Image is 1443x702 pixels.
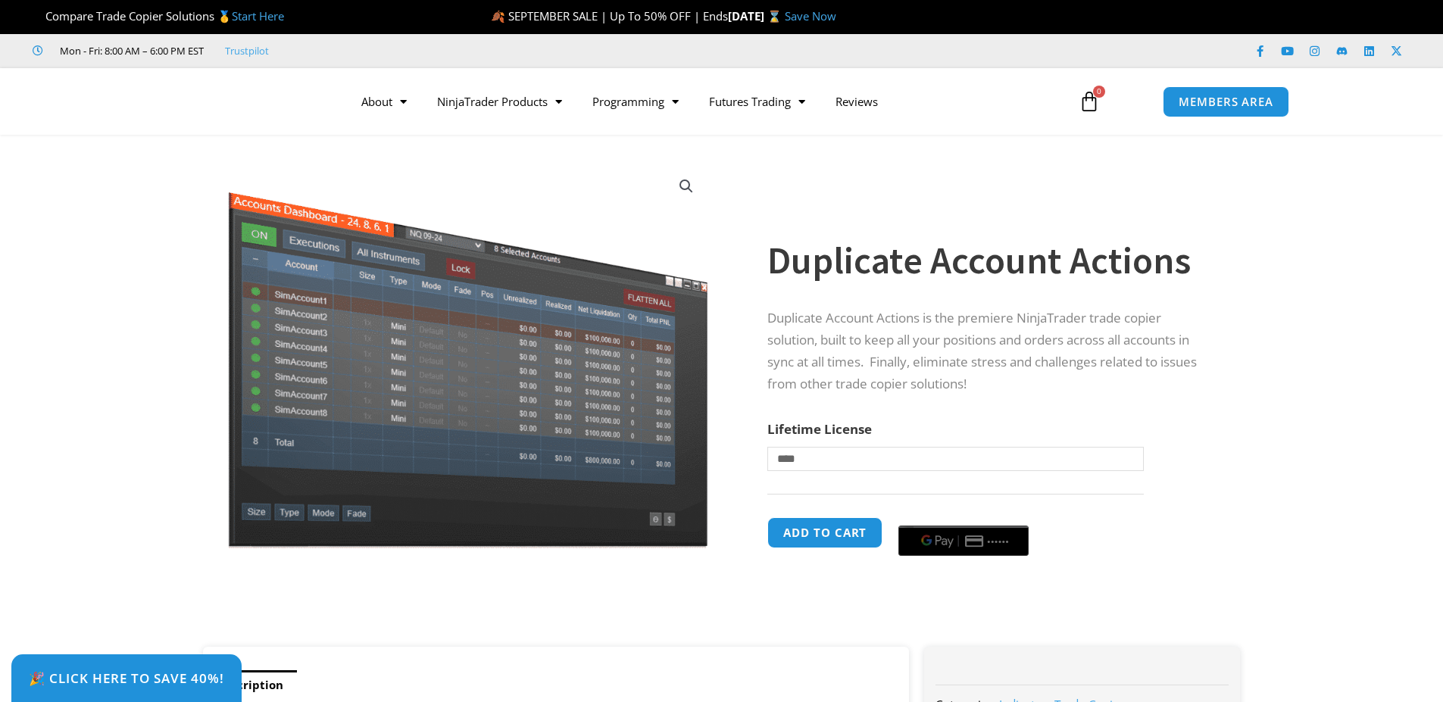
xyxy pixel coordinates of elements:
[225,42,269,60] a: Trustpilot
[895,515,1032,516] iframe: Secure payment input frame
[346,84,1061,119] nav: Menu
[56,42,204,60] span: Mon - Fri: 8:00 AM – 6:00 PM EST
[346,84,422,119] a: About
[989,536,1011,547] text: ••••••
[232,8,284,23] a: Start Here
[785,8,836,23] a: Save Now
[29,672,224,685] span: 🎉 Click Here to save 40%!
[1056,80,1123,123] a: 0
[11,654,242,702] a: 🎉 Click Here to save 40%!
[577,84,694,119] a: Programming
[898,526,1029,556] button: Buy with GPay
[1093,86,1105,98] span: 0
[422,84,577,119] a: NinjaTrader Products
[767,517,882,548] button: Add to cart
[154,74,317,129] img: LogoAI | Affordable Indicators – NinjaTrader
[33,8,284,23] span: Compare Trade Copier Solutions 🥇
[224,161,711,548] img: Screenshot 2024-08-26 15414455555
[491,8,728,23] span: 🍂 SEPTEMBER SALE | Up To 50% OFF | Ends
[820,84,893,119] a: Reviews
[1163,86,1289,117] a: MEMBERS AREA
[1179,96,1273,108] span: MEMBERS AREA
[33,11,45,22] img: 🏆
[767,479,791,489] a: Clear options
[767,420,872,438] label: Lifetime License
[767,234,1210,287] h1: Duplicate Account Actions
[767,307,1210,395] p: Duplicate Account Actions is the premiere NinjaTrader trade copier solution, built to keep all yo...
[673,173,700,200] a: View full-screen image gallery
[728,8,785,23] strong: [DATE] ⌛
[694,84,820,119] a: Futures Trading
